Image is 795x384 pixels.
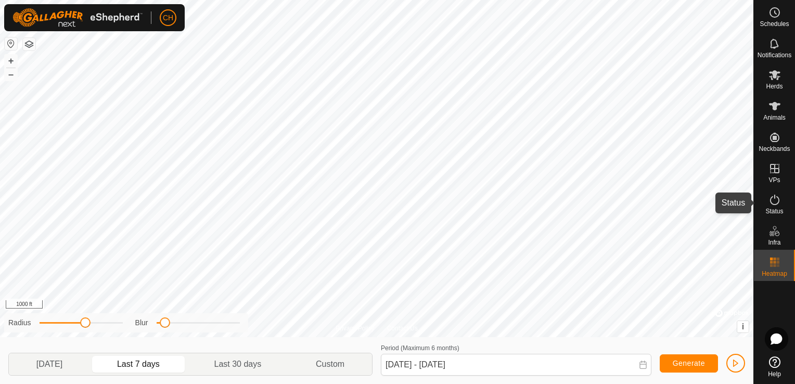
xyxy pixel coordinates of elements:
span: Help [768,371,781,377]
label: Radius [8,317,31,328]
button: Generate [660,354,718,373]
label: Period (Maximum 6 months) [381,344,459,352]
button: i [737,321,749,332]
button: Reset Map [5,37,17,50]
span: Animals [763,114,786,121]
a: Privacy Policy [336,324,375,333]
span: Neckbands [759,146,790,152]
button: – [5,68,17,81]
span: Heatmap [762,271,787,277]
span: Notifications [758,52,791,58]
a: Contact Us [387,324,418,333]
a: Help [754,352,795,381]
button: Map Layers [23,38,35,50]
span: Last 7 days [117,358,160,370]
span: Infra [768,239,780,246]
img: Gallagher Logo [12,8,143,27]
button: + [5,55,17,67]
label: Blur [135,317,148,328]
span: VPs [768,177,780,183]
span: CH [163,12,173,23]
span: Last 30 days [214,358,262,370]
span: Custom [316,358,344,370]
span: [DATE] [36,358,62,370]
span: Status [765,208,783,214]
span: i [742,322,744,331]
span: Herds [766,83,783,89]
span: Schedules [760,21,789,27]
span: Generate [673,359,705,367]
